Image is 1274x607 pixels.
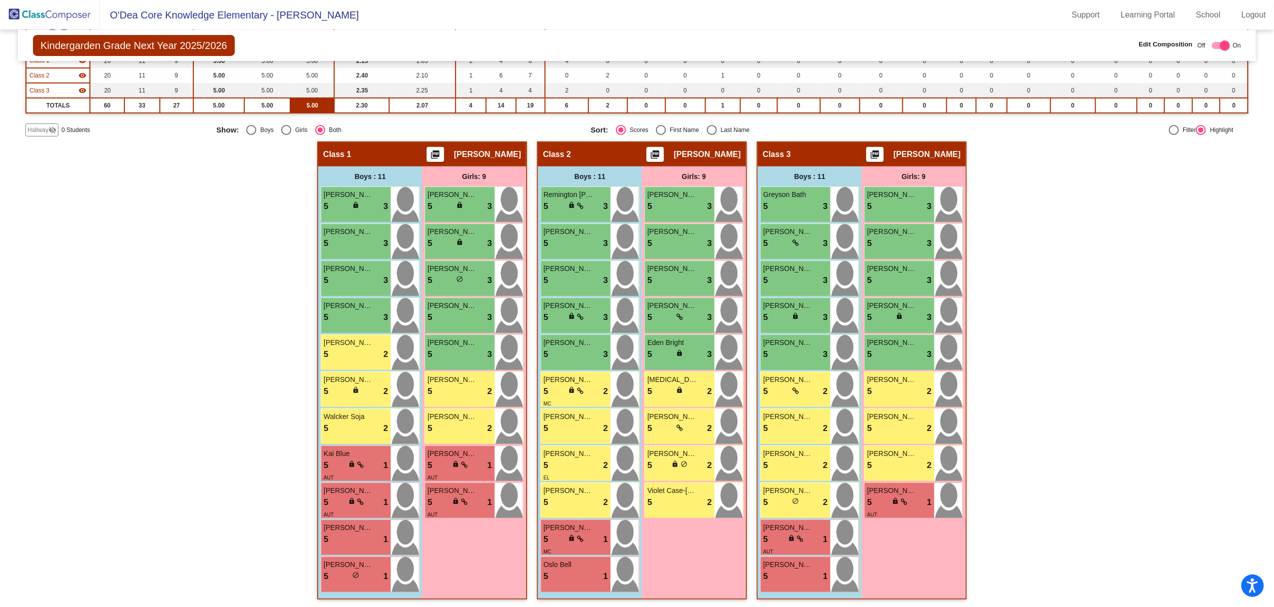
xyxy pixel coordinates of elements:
[488,274,492,287] span: 3
[823,200,828,213] span: 3
[160,98,193,113] td: 27
[216,125,583,135] mat-radio-group: Select an option
[1193,83,1221,98] td: 0
[29,86,49,95] span: Class 3
[823,422,828,435] span: 2
[324,263,374,274] span: [PERSON_NAME]
[452,460,459,467] span: lock
[428,348,432,361] span: 5
[604,348,608,361] span: 3
[78,86,86,94] mat-icon: visibility
[647,374,697,385] span: [MEDICAL_DATA][PERSON_NAME]
[903,83,947,98] td: 0
[927,385,932,398] span: 2
[486,98,516,113] td: 14
[384,311,388,324] span: 3
[544,401,552,406] span: MC
[193,83,244,98] td: 5.00
[428,274,432,287] span: 5
[457,201,464,208] span: lock
[867,385,872,398] span: 5
[486,68,516,83] td: 6
[763,311,768,324] span: 5
[244,83,290,98] td: 5.00
[976,98,1007,113] td: 0
[324,300,374,311] span: [PERSON_NAME]
[1007,98,1051,113] td: 0
[792,312,799,319] span: lock
[244,98,290,113] td: 5.00
[823,237,828,250] span: 3
[1193,68,1221,83] td: 0
[428,374,478,385] span: [PERSON_NAME]
[1220,68,1248,83] td: 0
[763,422,768,435] span: 5
[763,200,768,213] span: 5
[903,98,947,113] td: 0
[160,83,193,98] td: 9
[867,263,917,274] span: [PERSON_NAME]
[866,147,884,162] button: Print Students Details
[860,83,903,98] td: 0
[1137,98,1165,113] td: 0
[604,459,608,472] span: 2
[604,422,608,435] span: 2
[216,125,239,134] span: Show:
[488,348,492,361] span: 3
[707,274,712,287] span: 3
[61,125,90,134] span: 0 Students
[589,68,627,83] td: 2
[544,422,548,435] span: 5
[1064,7,1108,23] a: Support
[647,189,697,200] span: [PERSON_NAME]
[867,300,917,311] span: [PERSON_NAME]
[1139,39,1193,49] span: Edit Composition
[823,311,828,324] span: 3
[516,83,545,98] td: 4
[867,189,917,200] span: [PERSON_NAME]
[324,200,328,213] span: 5
[707,311,712,324] span: 3
[647,348,652,361] span: 5
[488,459,492,472] span: 1
[384,385,388,398] span: 2
[763,411,813,422] span: [PERSON_NAME]
[457,238,464,245] span: lock
[1206,125,1234,134] div: Highlight
[568,312,575,319] span: lock
[324,374,374,385] span: [PERSON_NAME]
[740,68,777,83] td: 0
[777,68,820,83] td: 0
[544,300,594,311] span: [PERSON_NAME]
[860,68,903,83] td: 0
[78,71,86,79] mat-icon: visibility
[903,68,947,83] td: 0
[428,448,478,459] span: [PERSON_NAME]
[545,98,589,113] td: 6
[894,149,961,159] span: [PERSON_NAME]
[763,189,813,200] span: Greyson Bath
[456,98,487,113] td: 4
[544,385,548,398] span: 5
[26,68,90,83] td: Kendall Warnimont - No Class Name
[867,374,917,385] span: [PERSON_NAME]
[1193,98,1221,113] td: 0
[707,200,712,213] span: 3
[384,274,388,287] span: 3
[1096,83,1137,98] td: 0
[27,125,48,134] span: Hallway
[428,459,432,472] span: 5
[516,68,545,83] td: 7
[665,83,705,98] td: 0
[763,374,813,385] span: [PERSON_NAME]
[823,385,828,398] span: 2
[384,200,388,213] span: 3
[763,149,791,159] span: Class 3
[1220,98,1248,113] td: 0
[896,312,903,319] span: lock
[324,274,328,287] span: 5
[647,459,652,472] span: 5
[867,448,917,459] span: [PERSON_NAME]
[647,237,652,250] span: 5
[544,189,594,200] span: Remington [PERSON_NAME]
